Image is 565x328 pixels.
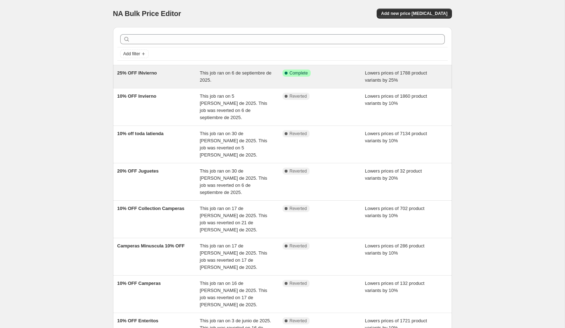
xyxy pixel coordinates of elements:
[290,318,307,324] span: Reverted
[200,206,267,232] span: This job ran on 17 de [PERSON_NAME] de 2025. This job was reverted on 21 de [PERSON_NAME] de 2025.
[200,70,271,83] span: This job ran on 6 de septiembre de 2025.
[200,243,267,270] span: This job ran on 17 de [PERSON_NAME] de 2025. This job was reverted on 17 de [PERSON_NAME] de 2025.
[290,206,307,211] span: Reverted
[365,70,427,83] span: Lowers prices of 1788 product variants by 25%
[290,93,307,99] span: Reverted
[290,243,307,249] span: Reverted
[365,93,427,106] span: Lowers prices of 1860 product variants by 10%
[365,281,424,293] span: Lowers prices of 132 product variants by 10%
[117,281,161,286] span: 10% OFF Camperas
[365,206,424,218] span: Lowers prices of 702 product variants by 10%
[117,70,157,76] span: 25% OFF INvierno
[117,318,159,323] span: 10% OFF Enteritos
[365,131,427,143] span: Lowers prices of 7134 product variants by 10%
[290,281,307,286] span: Reverted
[117,93,157,99] span: 10% OFF Invierno
[290,131,307,137] span: Reverted
[120,50,149,58] button: Add filter
[200,93,267,120] span: This job ran on 5 [PERSON_NAME] de 2025. This job was reverted on 6 de septiembre de 2025.
[200,168,267,195] span: This job ran on 30 de [PERSON_NAME] de 2025. This job was reverted on 6 de septiembre de 2025.
[377,9,452,19] button: Add new price [MEDICAL_DATA]
[123,51,140,57] span: Add filter
[381,11,447,16] span: Add new price [MEDICAL_DATA]
[365,243,424,256] span: Lowers prices of 286 product variants by 10%
[200,131,267,158] span: This job ran on 30 de [PERSON_NAME] de 2025. This job was reverted on 5 [PERSON_NAME] de 2025.
[290,70,308,76] span: Complete
[290,168,307,174] span: Reverted
[117,206,185,211] span: 10% OFF Collection Camperas
[365,168,422,181] span: Lowers prices of 32 product variants by 20%
[200,281,267,307] span: This job ran on 16 de [PERSON_NAME] de 2025. This job was reverted on 17 de [PERSON_NAME] de 2025.
[117,131,164,136] span: 10% off toda latienda
[113,10,181,17] span: NA Bulk Price Editor
[117,243,185,248] span: Camperas Minuscula 10% OFF
[117,168,159,174] span: 20% OFF Juguetes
